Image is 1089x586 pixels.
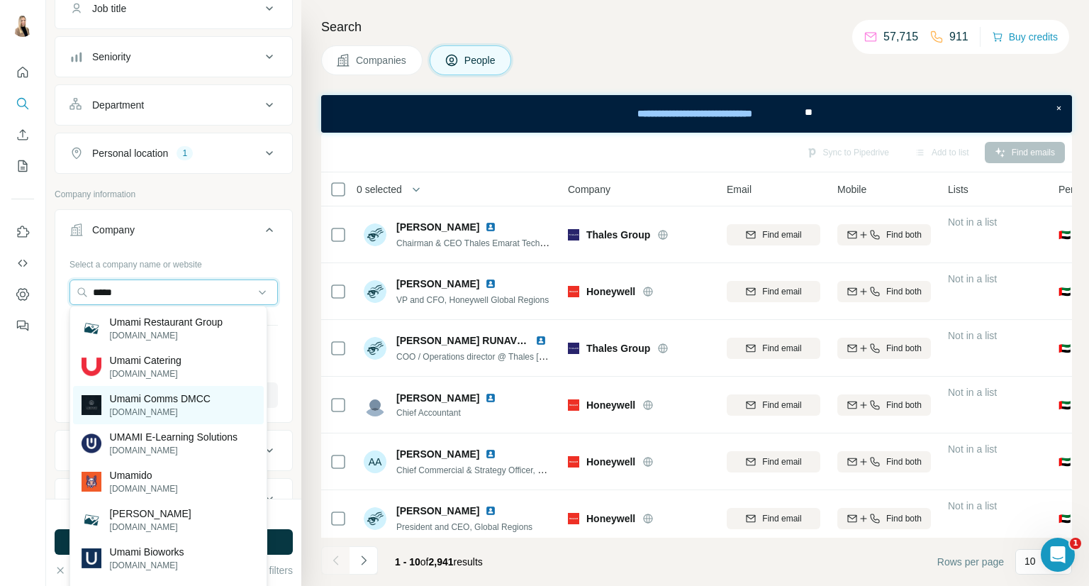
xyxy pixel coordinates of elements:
p: [DOMAIN_NAME] [110,559,184,572]
div: Personal location [92,146,168,160]
span: [PERSON_NAME] [396,447,479,461]
span: People [464,53,497,67]
p: [DOMAIN_NAME] [110,482,178,495]
span: COO / Operations director @ Thales [GEOGRAPHIC_DATA] [396,350,625,362]
img: Umami Bioworks [82,548,101,568]
span: Company [568,182,610,197]
span: 1 - 10 [395,556,420,568]
button: Find both [837,224,931,245]
p: [DOMAIN_NAME] [110,367,181,380]
p: Umami Catering [110,353,181,367]
img: Logo of Honeywell [568,286,579,297]
span: 0 selected [357,182,402,197]
button: Buy credits [992,27,1058,47]
img: Avatar [364,223,386,246]
p: [DOMAIN_NAME] [110,406,211,419]
button: HQ location [55,482,292,516]
img: LinkedIn logo [535,335,547,346]
span: [PERSON_NAME] [396,277,479,291]
button: Use Surfe on LinkedIn [11,219,34,245]
button: Clear [55,563,95,577]
img: LinkedIn logo [485,392,496,404]
h4: Search [321,17,1072,37]
button: Navigate to next page [350,546,378,575]
p: 911 [949,28,968,45]
div: AA [364,450,386,473]
img: LinkedIn logo [485,278,496,289]
button: Dashboard [11,282,34,307]
p: Umamido [110,468,178,482]
span: Honeywell [586,512,635,526]
img: Avatar [11,14,34,37]
iframe: Intercom live chat [1041,538,1075,572]
button: Find email [727,508,820,529]
img: Logo of Thales Group [568,229,579,241]
span: Honeywell [586,284,635,299]
span: Thales Group [586,341,650,355]
p: 10 [1024,554,1036,568]
button: Seniority [55,40,292,74]
span: 🇦🇪 [1059,455,1071,469]
span: President and CEO, Global Regions [396,522,532,532]
span: Not in a list [948,500,997,512]
span: Not in a list [948,273,997,284]
p: Umami Comms DMCC [110,392,211,406]
iframe: Banner [321,95,1072,133]
button: Enrich CSV [11,122,34,148]
span: Find email [762,342,801,355]
span: 1 [1070,538,1081,549]
img: Logo of Thales Group [568,343,579,354]
div: Select a company name or website [69,253,278,271]
span: Not in a list [948,443,997,455]
span: Find email [762,512,801,525]
img: Logo of Honeywell [568,456,579,468]
img: Avatar [364,507,386,530]
div: Seniority [92,50,130,64]
button: Find email [727,338,820,359]
button: Industry [55,433,292,468]
span: Email [727,182,752,197]
p: Company information [55,188,293,201]
span: Chief Commercial & Strategy Officer, Global Regions [396,464,596,475]
span: Find email [762,399,801,411]
span: [PERSON_NAME] [396,220,479,234]
button: Find email [727,281,820,302]
span: Lists [948,182,968,197]
button: Find email [727,451,820,472]
div: Company [92,223,135,237]
button: Run search [55,529,293,555]
img: Umami Restaurant Group [82,319,101,338]
img: UMAMI E-Learning Solutions [82,433,101,453]
span: 🇦🇪 [1059,398,1071,412]
button: Department [55,88,292,122]
span: results [395,556,483,568]
p: [DOMAIN_NAME] [110,329,223,342]
span: Find both [886,342,922,355]
span: 2,941 [429,556,454,568]
img: Logo of Honeywell [568,399,579,411]
button: Find both [837,281,931,302]
img: Avatar [364,394,386,416]
button: Find email [727,394,820,416]
button: Use Surfe API [11,250,34,276]
div: 1 [177,147,193,160]
span: Find both [886,228,922,241]
span: Not in a list [948,216,997,228]
img: Umamido [82,472,101,492]
p: Umami Bioworks [110,545,184,559]
button: Company [55,213,292,253]
span: [PERSON_NAME] [396,504,479,518]
span: Find email [762,228,801,241]
button: Find both [837,338,931,359]
span: Companies [356,53,408,67]
button: My lists [11,153,34,179]
p: [PERSON_NAME] [110,507,191,521]
img: Umami Catering [82,357,101,377]
span: Find both [886,399,922,411]
span: Not in a list [948,387,997,398]
span: Chief Accountant [396,407,502,419]
div: Job title [92,1,126,16]
img: LinkedIn logo [485,505,496,516]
